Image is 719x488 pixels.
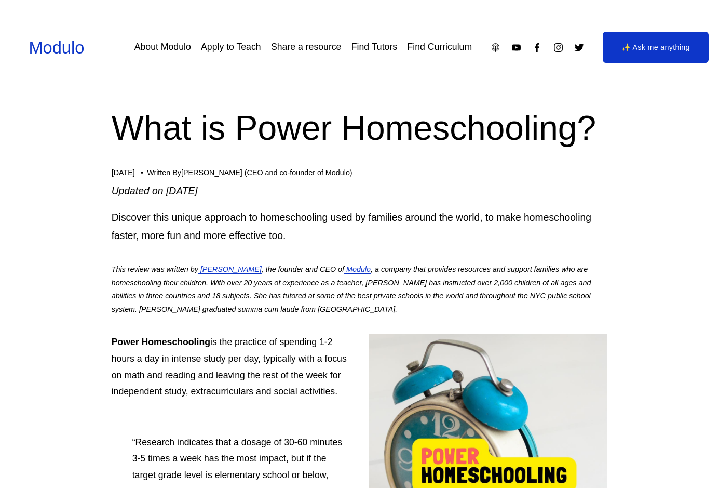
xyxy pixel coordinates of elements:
em: Modulo [346,265,371,273]
em: This review was written by [112,265,198,273]
a: ✨ Ask me anything [603,32,709,63]
em: Updated on [DATE] [112,186,198,196]
em: , the founder and CEO of [262,265,344,273]
h1: What is Power Homeschooling? [112,104,608,152]
div: Written By [147,168,352,177]
a: Twitter [574,42,585,53]
p: is the practice of spending 1-2 hours a day in intense study per day, typically with a focus on m... [112,334,608,400]
a: Apply to Teach [201,38,261,57]
p: Discover this unique approach to homeschooling used by families around the world, to make homesch... [112,209,608,245]
a: About Modulo [134,38,191,57]
a: Modulo [344,265,371,273]
a: Facebook [532,42,542,53]
a: Modulo [29,38,84,57]
strong: Power Homeschooling [112,337,210,347]
a: Share a resource [271,38,341,57]
a: Find Tutors [351,38,397,57]
a: Find Curriculum [408,38,472,57]
a: Instagram [553,42,564,53]
a: [PERSON_NAME] (CEO and co-founder of Modulo) [181,168,352,177]
a: [PERSON_NAME] [198,265,262,273]
a: YouTube [511,42,522,53]
span: [DATE] [112,168,135,177]
em: [PERSON_NAME] [200,265,262,273]
a: Apple Podcasts [490,42,501,53]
